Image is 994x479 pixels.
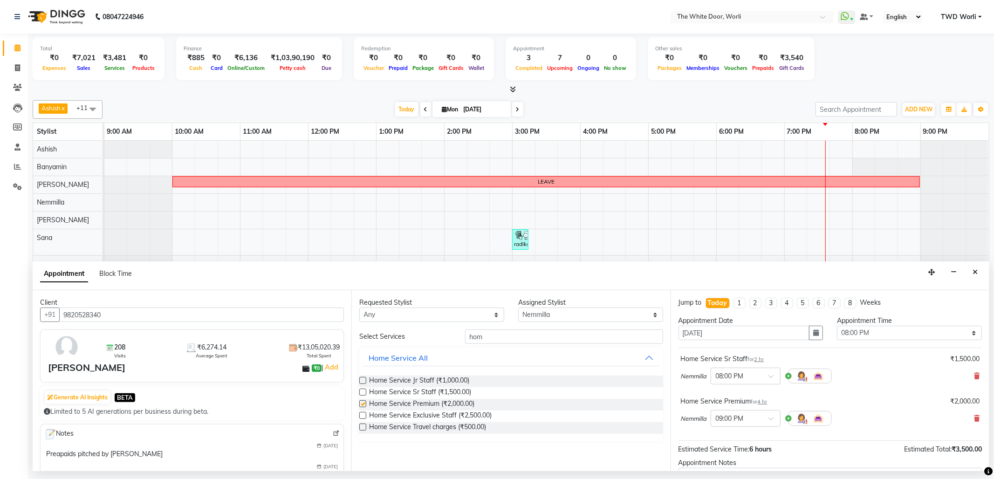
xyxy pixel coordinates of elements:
a: 8:00 PM [853,125,882,138]
div: ₹2,000.00 [950,397,980,406]
button: ADD NEW [903,103,935,116]
button: Home Service All [363,349,659,366]
input: yyyy-mm-dd [679,326,810,340]
span: 4 hr [758,398,768,405]
span: ₹13,05,020.39 [298,342,340,352]
div: LEAVE [538,178,555,186]
a: 2:00 PM [445,125,474,138]
div: Preapaids pitched by [PERSON_NAME] [46,449,163,459]
div: Appointment [513,45,629,53]
span: Petty cash [277,65,308,71]
div: ₹0 [436,53,466,63]
div: Today [708,298,727,308]
div: ₹0 [466,53,487,63]
img: Hairdresser.png [796,413,807,424]
div: ₹0 [208,53,225,63]
span: Ongoing [575,65,602,71]
span: Mon [440,106,461,113]
span: Voucher [361,65,386,71]
div: Home Service Premium [681,397,768,406]
div: ₹0 [361,53,386,63]
img: Interior.png [813,413,824,424]
span: ₹0 [312,364,322,372]
div: Other sales [655,45,807,53]
span: | [322,362,340,373]
div: Weeks [860,298,881,308]
span: Average Spent [196,352,227,359]
a: 7:00 PM [785,125,814,138]
span: Home Service Sr Staff (₹1,500.00) [369,387,471,399]
span: Notes [44,428,74,440]
span: Expenses [40,65,69,71]
span: Ashish [37,145,57,153]
a: 9:00 AM [104,125,134,138]
span: [PERSON_NAME] [37,260,89,268]
a: 3:00 PM [513,125,542,138]
li: 1 [734,298,746,308]
span: Home Service Jr Staff (₹1,000.00) [369,376,469,387]
div: ₹0 [750,53,776,63]
span: Prepaid [386,65,410,71]
div: Total [40,45,157,53]
div: ₹885 [184,53,208,63]
small: for [751,398,768,405]
span: 2 hr [754,356,764,363]
span: ₹3,500.00 [952,445,982,453]
li: 5 [797,298,809,308]
a: Add [323,362,340,373]
span: ₹6,274.14 [197,342,226,352]
span: Appointment [40,266,88,282]
span: [DATE] [323,442,338,449]
a: 12:00 PM [308,125,342,138]
li: 2 [749,298,761,308]
div: ₹0 [40,53,69,63]
div: Home Service Sr Staff [681,354,764,364]
span: BETA [115,393,135,402]
span: Memberships [684,65,722,71]
div: 7 [545,53,575,63]
li: 8 [844,298,857,308]
li: 3 [765,298,777,308]
div: Client [40,298,344,308]
a: 5:00 PM [649,125,678,138]
div: ₹1,03,90,190 [267,53,318,63]
div: Limited to 5 AI generations per business during beta. [44,407,340,417]
img: Hairdresser.png [796,370,807,382]
div: ₹3,481 [99,53,130,63]
button: +91 [40,308,60,322]
div: ₹0 [130,53,157,63]
div: ₹6,136 [225,53,267,63]
span: Services [102,65,127,71]
div: Appointment Date [679,316,823,326]
a: 9:00 PM [921,125,950,138]
b: 08047224946 [103,4,144,30]
div: Home Service All [369,352,428,363]
img: Interior.png [813,370,824,382]
div: 0 [602,53,629,63]
span: [PERSON_NAME] [37,180,89,189]
span: Banyamin [37,163,67,171]
a: 11:00 AM [240,125,274,138]
div: Redemption [361,45,487,53]
li: 7 [829,298,841,308]
span: Nemmilla [37,198,64,206]
span: Nemmilla [681,414,707,424]
small: for [748,356,764,363]
div: ₹0 [684,53,722,63]
span: Card [208,65,225,71]
span: Home Service Travel charges (₹500.00) [369,422,486,434]
div: Requested Stylist [359,298,504,308]
a: 4:00 PM [581,125,610,138]
span: Cash [187,65,205,71]
button: Close [968,265,982,280]
span: Sales [75,65,93,71]
div: 3 [513,53,545,63]
div: ₹3,540 [776,53,807,63]
div: 0 [575,53,602,63]
span: Home Service Premium (₹2,000.00) [369,399,474,411]
div: ₹0 [722,53,750,63]
span: Vouchers [722,65,750,71]
span: Block Time [99,269,132,278]
span: Upcoming [545,65,575,71]
span: Wallet [466,65,487,71]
